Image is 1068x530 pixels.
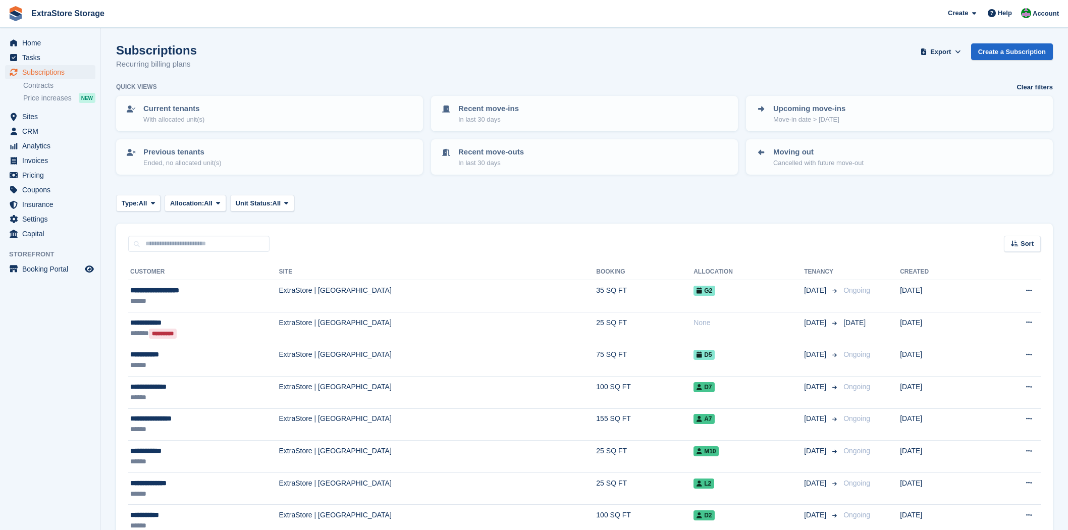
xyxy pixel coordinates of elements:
span: Settings [22,212,83,226]
button: Unit Status: All [230,195,294,211]
span: Sort [1021,239,1034,249]
span: Booking Portal [22,262,83,276]
td: [DATE] [900,312,981,344]
td: ExtraStore | [GEOGRAPHIC_DATA] [279,376,597,408]
td: [DATE] [900,280,981,312]
td: ExtraStore | [GEOGRAPHIC_DATA] [279,472,597,505]
p: Ended, no allocated unit(s) [143,158,222,168]
span: Ongoing [843,350,870,358]
span: Subscriptions [22,65,83,79]
span: Ongoing [843,479,870,487]
td: 155 SQ FT [596,408,693,441]
span: Coupons [22,183,83,197]
td: 25 SQ FT [596,312,693,344]
td: [DATE] [900,408,981,441]
th: Site [279,264,597,280]
div: None [693,317,804,328]
span: [DATE] [804,349,828,360]
a: menu [5,110,95,124]
td: ExtraStore | [GEOGRAPHIC_DATA] [279,312,597,344]
td: 75 SQ FT [596,344,693,377]
a: menu [5,227,95,241]
a: Upcoming move-ins Move-in date > [DATE] [747,97,1052,130]
p: Recent move-outs [458,146,524,158]
span: Help [998,8,1012,18]
th: Created [900,264,981,280]
a: menu [5,262,95,276]
td: [DATE] [900,441,981,473]
h6: Quick views [116,82,157,91]
td: ExtraStore | [GEOGRAPHIC_DATA] [279,344,597,377]
a: menu [5,65,95,79]
a: Create a Subscription [971,43,1053,60]
span: [DATE] [804,317,828,328]
td: ExtraStore | [GEOGRAPHIC_DATA] [279,280,597,312]
span: D5 [693,350,715,360]
span: [DATE] [804,478,828,489]
p: Upcoming move-ins [773,103,845,115]
span: All [273,198,281,208]
span: [DATE] [804,510,828,520]
img: stora-icon-8386f47178a22dfd0bd8f6a31ec36ba5ce8667c1dd55bd0f319d3a0aa187defe.svg [8,6,23,21]
td: [DATE] [900,472,981,505]
td: 35 SQ FT [596,280,693,312]
span: [DATE] [804,446,828,456]
a: Previous tenants Ended, no allocated unit(s) [117,140,422,174]
p: With allocated unit(s) [143,115,204,125]
a: menu [5,168,95,182]
span: A7 [693,414,715,424]
p: In last 30 days [458,115,519,125]
p: Previous tenants [143,146,222,158]
img: Grant Daniel [1021,8,1031,18]
span: Unit Status: [236,198,273,208]
span: Create [948,8,968,18]
a: Recent move-outs In last 30 days [432,140,737,174]
button: Type: All [116,195,161,211]
span: Ongoing [843,383,870,391]
td: 25 SQ FT [596,441,693,473]
button: Allocation: All [165,195,226,211]
span: Capital [22,227,83,241]
span: D2 [693,510,715,520]
a: Contracts [23,81,95,90]
span: Ongoing [843,511,870,519]
span: Sites [22,110,83,124]
th: Tenancy [804,264,839,280]
a: menu [5,124,95,138]
td: 25 SQ FT [596,472,693,505]
td: 100 SQ FT [596,376,693,408]
p: Current tenants [143,103,204,115]
a: Recent move-ins In last 30 days [432,97,737,130]
span: All [139,198,147,208]
span: [DATE] [804,413,828,424]
span: Invoices [22,153,83,168]
p: Cancelled with future move-out [773,158,864,168]
span: Storefront [9,249,100,259]
a: menu [5,197,95,211]
span: G2 [693,286,715,296]
span: CRM [22,124,83,138]
td: ExtraStore | [GEOGRAPHIC_DATA] [279,408,597,441]
button: Export [919,43,963,60]
span: Pricing [22,168,83,182]
span: All [204,198,212,208]
a: Preview store [83,263,95,275]
span: [DATE] [843,319,866,327]
th: Allocation [693,264,804,280]
a: ExtraStore Storage [27,5,109,22]
a: Current tenants With allocated unit(s) [117,97,422,130]
a: menu [5,36,95,50]
span: D7 [693,382,715,392]
a: menu [5,139,95,153]
a: menu [5,212,95,226]
a: menu [5,153,95,168]
a: menu [5,50,95,65]
p: Moving out [773,146,864,158]
span: Insurance [22,197,83,211]
h1: Subscriptions [116,43,197,57]
a: Clear filters [1017,82,1053,92]
th: Customer [128,264,279,280]
span: Type: [122,198,139,208]
td: [DATE] [900,344,981,377]
span: Analytics [22,139,83,153]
